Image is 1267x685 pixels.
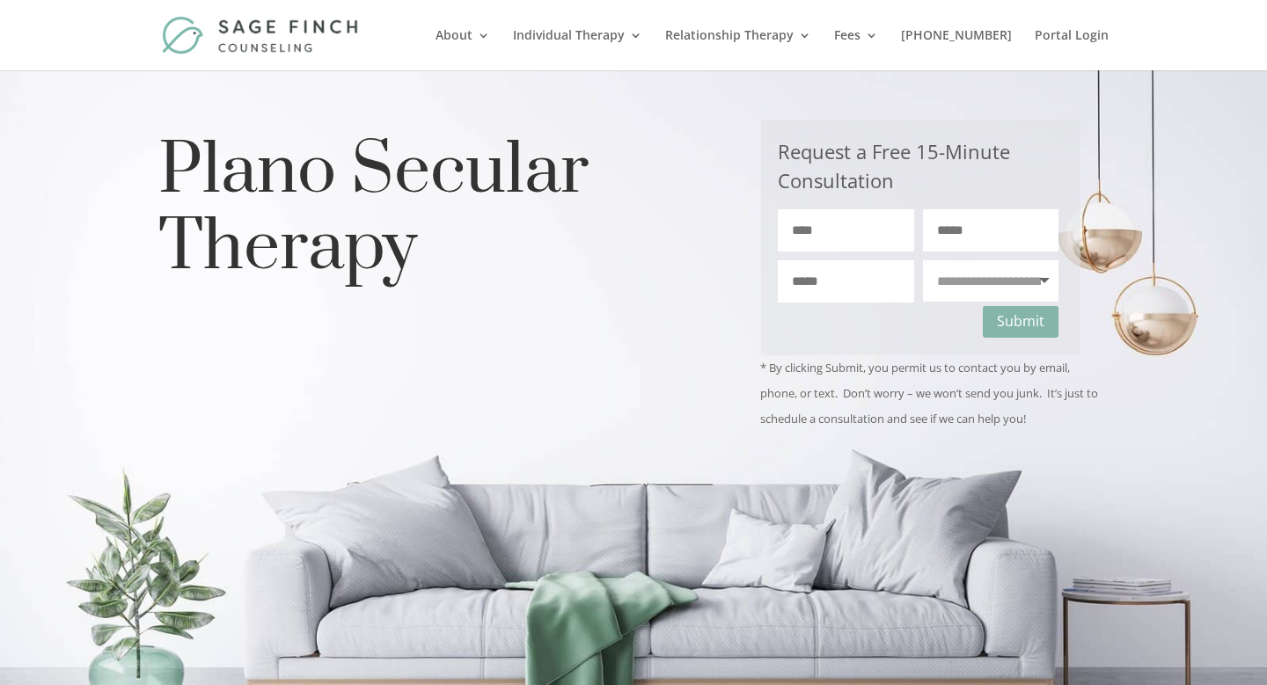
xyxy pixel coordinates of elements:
[436,29,490,70] a: About
[1035,29,1109,70] a: Portal Login
[901,29,1012,70] a: [PHONE_NUMBER]
[834,29,878,70] a: Fees
[665,29,811,70] a: Relationship Therapy
[778,137,1059,209] h3: Request a Free 15-Minute Consultation
[158,134,707,296] h1: Plano Secular Therapy
[162,16,362,54] img: Sage Finch Counseling | LGBTQ+ Therapy in Plano
[513,29,642,70] a: Individual Therapy
[983,306,1058,339] button: Submit
[760,360,1098,426] span: * By clicking Submit, you permit us to contact you by email, phone, or text. Don’t worry – we won...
